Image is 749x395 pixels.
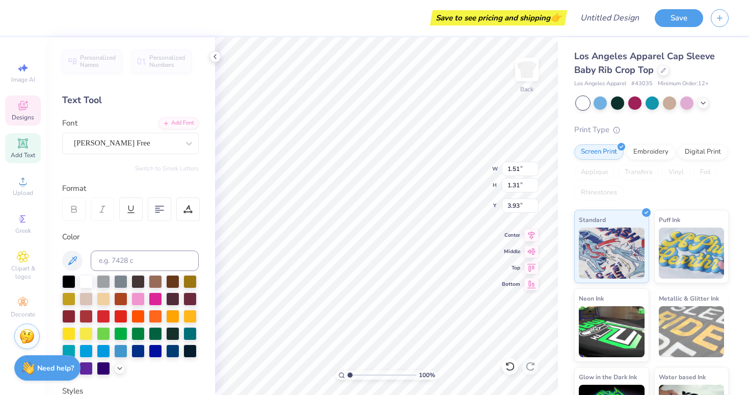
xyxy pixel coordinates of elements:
span: 👉 [550,11,561,23]
span: Add Text [11,151,35,159]
label: Font [62,117,77,129]
div: Foil [693,165,717,180]
div: Transfers [618,165,659,180]
div: Print Type [574,124,729,136]
img: Back [517,59,537,80]
span: Standard [579,214,606,225]
span: Middle [502,248,520,255]
div: Back [520,85,533,94]
span: Upload [13,189,33,197]
div: Vinyl [662,165,690,180]
div: Rhinestones [574,185,624,201]
img: Puff Ink [659,228,725,279]
button: Save [655,9,703,27]
span: Glow in the Dark Ink [579,372,637,382]
span: Top [502,264,520,271]
span: Los Angeles Apparel [574,80,626,88]
div: Color [62,231,199,243]
input: e.g. 7428 c [91,251,199,271]
div: Text Tool [62,93,199,107]
div: Format [62,183,200,194]
span: Puff Ink [659,214,680,225]
span: Decorate [11,310,35,318]
span: Image AI [11,76,35,84]
span: Personalized Numbers [149,54,185,68]
span: Water based Ink [659,372,706,382]
span: Minimum Order: 12 + [658,80,709,88]
button: Switch to Greek Letters [135,164,199,172]
div: Save to see pricing and shipping [433,10,565,26]
span: Clipart & logos [5,264,41,281]
img: Neon Ink [579,306,645,357]
span: Bottom [502,281,520,288]
strong: Need help? [37,363,74,373]
div: Embroidery [627,144,675,160]
span: # 43035 [631,80,653,88]
span: Neon Ink [579,293,604,304]
span: Personalized Names [80,54,116,68]
span: Center [502,232,520,239]
span: Designs [12,113,34,121]
span: Los Angeles Apparel Cap Sleeve Baby Rib Crop Top [574,50,715,76]
span: 100 % [419,371,435,380]
span: Metallic & Glitter Ink [659,293,719,304]
div: Screen Print [574,144,624,160]
div: Digital Print [678,144,728,160]
img: Standard [579,228,645,279]
input: Untitled Design [572,8,647,28]
img: Metallic & Glitter Ink [659,306,725,357]
span: Greek [15,227,31,235]
div: Applique [574,165,615,180]
div: Add Font [158,117,199,129]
